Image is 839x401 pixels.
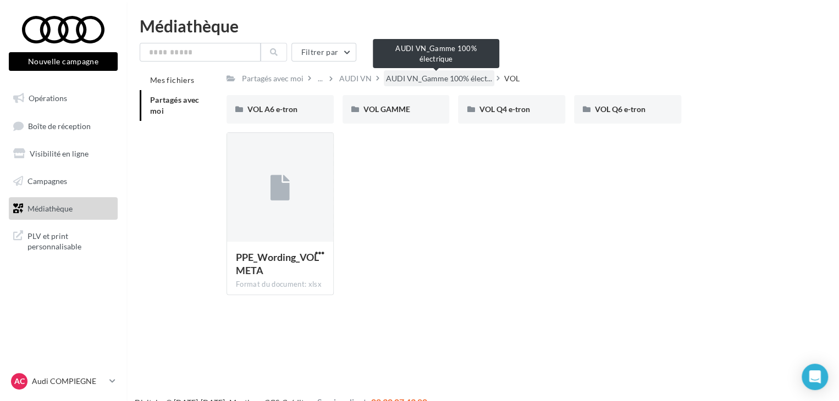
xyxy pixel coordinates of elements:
[46,64,54,73] img: tab_domain_overview_orange.svg
[32,376,105,387] p: Audi COMPIEGNE
[150,95,200,115] span: Partagés avec moi
[29,29,124,37] div: Domaine: [DOMAIN_NAME]
[595,104,645,114] span: VOL Q6 e-tron
[242,73,303,84] div: Partagés avec moi
[7,114,120,138] a: Boîte de réception
[140,18,826,34] div: Médiathèque
[504,73,520,84] div: VOL
[386,73,492,84] span: AUDI VN_Gamme 100% élect...
[27,203,73,213] span: Médiathèque
[18,18,26,26] img: logo_orange.svg
[150,75,194,85] span: Mes fichiers
[9,52,118,71] button: Nouvelle campagne
[291,43,356,62] button: Filtrer par
[30,149,89,158] span: Visibilité en ligne
[479,104,529,114] span: VOL Q4 e-tron
[7,197,120,220] a: Médiathèque
[9,371,118,392] a: AC Audi COMPIEGNE
[7,87,120,110] a: Opérations
[339,73,372,84] div: AUDI VN
[31,18,54,26] div: v 4.0.25
[27,176,67,186] span: Campagnes
[802,364,828,390] div: Open Intercom Messenger
[316,71,325,86] div: ...
[28,121,91,130] span: Boîte de réception
[7,170,120,193] a: Campagnes
[126,64,135,73] img: tab_keywords_by_traffic_grey.svg
[363,104,410,114] span: VOL GAMME
[236,280,324,289] div: Format du document: xlsx
[373,39,499,68] div: AUDI VN_Gamme 100% électrique
[139,65,166,72] div: Mots-clés
[27,229,113,252] span: PLV et print personnalisable
[18,29,26,37] img: website_grey.svg
[14,376,25,387] span: AC
[29,93,67,103] span: Opérations
[236,251,319,276] span: PPE_Wording_VOL META
[58,65,85,72] div: Domaine
[247,104,297,114] span: VOL A6 e-tron
[7,224,120,257] a: PLV et print personnalisable
[7,142,120,165] a: Visibilité en ligne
